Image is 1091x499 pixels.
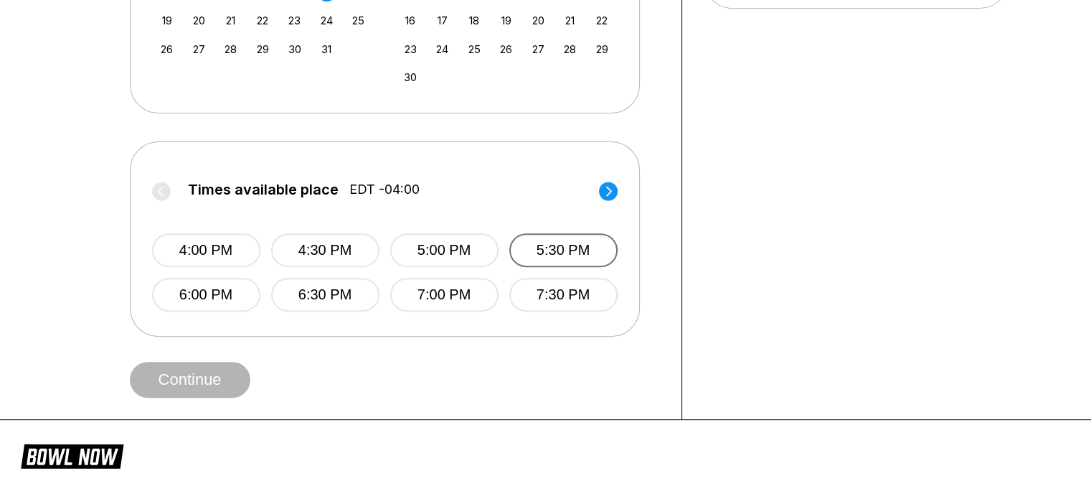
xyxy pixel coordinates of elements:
[529,39,548,59] div: Choose Thursday, November 27th, 2025
[509,278,618,312] button: 7:30 PM
[189,11,209,30] div: Choose Monday, October 20th, 2025
[465,11,484,30] div: Choose Tuesday, November 18th, 2025
[529,11,548,30] div: Choose Thursday, November 20th, 2025
[509,233,618,267] button: 5:30 PM
[592,11,612,30] div: Choose Saturday, November 22nd, 2025
[285,11,304,30] div: Choose Thursday, October 23rd, 2025
[221,11,240,30] div: Choose Tuesday, October 21st, 2025
[401,39,420,59] div: Choose Sunday, November 23rd, 2025
[433,11,452,30] div: Choose Monday, November 17th, 2025
[253,11,273,30] div: Choose Wednesday, October 22nd, 2025
[401,11,420,30] div: Choose Sunday, November 16th, 2025
[560,11,580,30] div: Choose Friday, November 21st, 2025
[317,11,336,30] div: Choose Friday, October 24th, 2025
[271,233,379,267] button: 4:30 PM
[157,39,176,59] div: Choose Sunday, October 26th, 2025
[152,233,260,267] button: 4:00 PM
[271,278,379,312] button: 6:30 PM
[188,182,339,197] span: Times available place
[152,278,260,312] button: 6:00 PM
[349,11,368,30] div: Choose Saturday, October 25th, 2025
[465,39,484,59] div: Choose Tuesday, November 25th, 2025
[433,39,452,59] div: Choose Monday, November 24th, 2025
[349,182,420,197] span: EDT -04:00
[221,39,240,59] div: Choose Tuesday, October 28th, 2025
[592,39,612,59] div: Choose Saturday, November 29th, 2025
[285,39,304,59] div: Choose Thursday, October 30th, 2025
[317,39,336,59] div: Choose Friday, October 31st, 2025
[560,39,580,59] div: Choose Friday, November 28th, 2025
[496,39,516,59] div: Choose Wednesday, November 26th, 2025
[390,233,499,267] button: 5:00 PM
[496,11,516,30] div: Choose Wednesday, November 19th, 2025
[253,39,273,59] div: Choose Wednesday, October 29th, 2025
[189,39,209,59] div: Choose Monday, October 27th, 2025
[401,67,420,87] div: Choose Sunday, November 30th, 2025
[157,11,176,30] div: Choose Sunday, October 19th, 2025
[390,278,499,312] button: 7:00 PM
